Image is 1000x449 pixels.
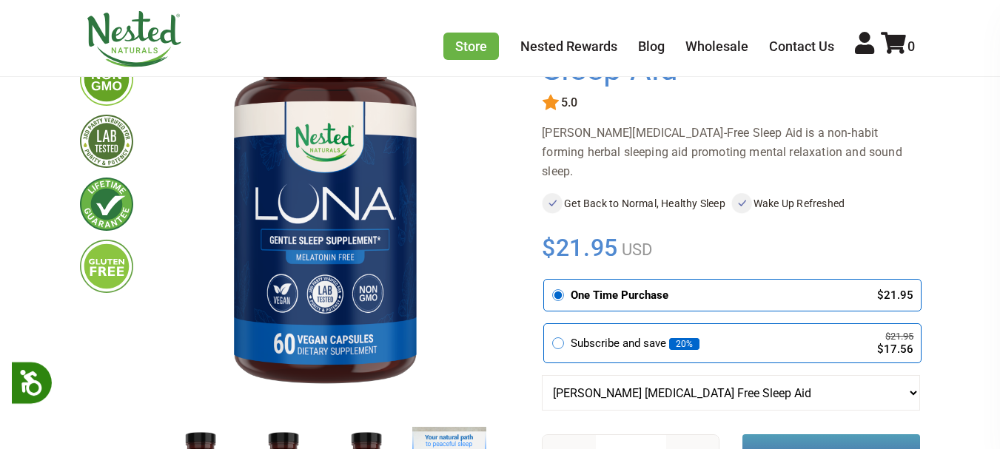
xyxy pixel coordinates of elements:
a: 0 [881,38,915,54]
a: Blog [638,38,665,54]
a: Nested Rewards [520,38,617,54]
span: USD [618,240,652,259]
img: star.svg [542,94,560,112]
a: Contact Us [769,38,834,54]
li: Wake Up Refreshed [731,193,921,214]
div: [PERSON_NAME][MEDICAL_DATA]-Free Sleep Aid is a non-habit forming herbal sleeping aid promoting m... [542,124,920,181]
img: glutenfree [80,240,133,293]
img: gmofree [80,53,133,106]
img: thirdpartytested [80,115,133,168]
img: Nested Naturals [86,11,182,67]
a: Wholesale [685,38,748,54]
li: Get Back to Normal, Healthy Sleep [542,193,731,214]
span: 5.0 [560,96,577,109]
img: lifetimeguarantee [80,178,133,231]
span: 0 [907,38,915,54]
a: Store [443,33,499,60]
span: $21.95 [542,232,618,264]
